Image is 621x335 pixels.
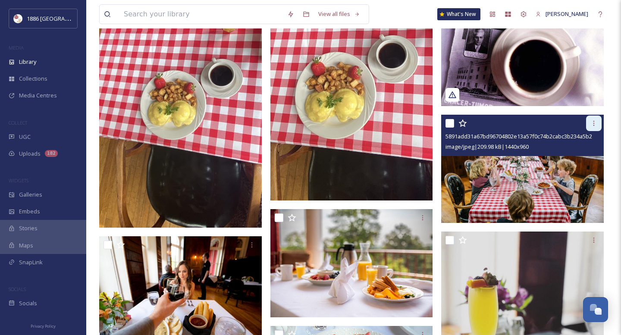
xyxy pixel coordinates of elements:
[9,177,28,184] span: WIDGETS
[119,5,283,24] input: Search your library
[445,143,529,150] span: image/jpeg | 209.98 kB | 1440 x 960
[441,115,604,223] img: 5891add31a67bd96704802e13a57f0c74b2cabc3b234a5b298be3779da9e0080.jpg
[270,209,433,317] img: baaf5886b8bb4da5c6f9d3edf537e9bb28c4cfa50364a1909c93158c2ef683c5.jpg
[19,58,36,66] span: Library
[19,150,41,158] span: Uploads
[31,320,56,331] a: Privacy Policy
[546,10,588,18] span: [PERSON_NAME]
[19,75,47,83] span: Collections
[19,207,40,216] span: Embeds
[583,297,608,322] button: Open Chat
[27,14,95,22] span: 1886 [GEOGRAPHIC_DATA]
[437,8,480,20] a: What's New
[9,119,27,126] span: COLLECT
[14,14,22,23] img: logos.png
[9,44,24,51] span: MEDIA
[19,91,57,100] span: Media Centres
[19,133,31,141] span: UGC
[19,258,43,266] span: SnapLink
[314,6,364,22] a: View all files
[19,299,37,307] span: Socials
[45,150,58,157] div: 182
[19,224,38,232] span: Stories
[31,323,56,329] span: Privacy Policy
[531,6,593,22] a: [PERSON_NAME]
[9,286,26,292] span: SOCIALS
[19,241,33,250] span: Maps
[19,191,42,199] span: Galleries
